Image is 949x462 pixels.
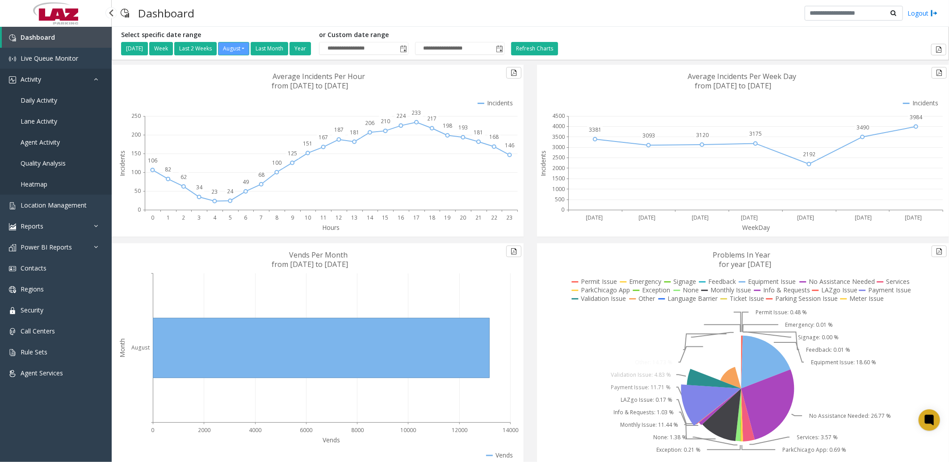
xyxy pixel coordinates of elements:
[272,259,349,269] text: from [DATE] to [DATE]
[323,223,340,232] text: Hours
[489,133,499,141] text: 168
[782,446,846,454] text: ParkChicago App: 0.69 %
[495,451,513,459] text: Vends
[412,109,421,117] text: 233
[365,119,374,127] text: 206
[589,126,601,133] text: 3381
[21,327,55,335] span: Call Centers
[121,2,129,24] img: pageIcon
[905,214,922,221] text: [DATE]
[506,67,521,79] button: Export to pdf
[809,277,875,286] text: No Assistance Needed
[552,185,565,193] text: 1000
[131,112,141,120] text: 250
[561,206,564,214] text: 0
[21,201,87,209] span: Location Management
[443,122,452,129] text: 198
[251,42,288,55] button: Last Month
[134,187,141,195] text: 50
[272,159,281,166] text: 100
[9,328,16,335] img: 'icon'
[21,54,78,62] span: Live Queue Monitor
[138,206,141,214] text: 0
[635,358,672,366] text: Other: 14.73 %
[21,75,41,83] span: Activity
[319,133,328,141] text: 167
[620,421,678,429] text: Monthly Issue: 11.44 %
[932,67,947,79] button: Export to pdf
[258,171,265,179] text: 68
[21,348,47,356] span: Rule Sets
[539,150,547,176] text: Incidents
[413,214,420,221] text: 17
[552,112,565,120] text: 4500
[741,214,758,221] text: [DATE]
[213,214,217,221] text: 4
[9,370,16,377] img: 'icon'
[803,150,815,158] text: 2192
[382,214,389,221] text: 15
[288,150,297,157] text: 125
[429,214,435,221] text: 18
[642,286,671,294] text: Exception
[151,214,154,221] text: 0
[198,426,210,434] text: 2000
[503,426,518,434] text: 14000
[656,446,701,454] text: Exception: 0.21 %
[9,244,16,251] img: 'icon'
[511,42,558,55] button: Refresh Charts
[9,223,16,230] img: 'icon'
[300,426,312,434] text: 6000
[181,173,187,181] text: 62
[149,42,173,55] button: Week
[552,154,565,162] text: 2500
[21,306,43,314] span: Security
[555,196,564,203] text: 500
[491,214,497,221] text: 22
[381,117,390,125] text: 210
[730,294,764,303] text: Ticket Issue
[507,214,513,221] text: 23
[320,214,327,221] text: 11
[552,143,565,151] text: 3000
[458,124,468,131] text: 193
[350,129,359,136] text: 181
[2,27,112,48] a: Dashboard
[809,412,891,420] text: No Assistance Needed: 26.77 %
[165,166,171,173] text: 82
[275,214,278,221] text: 8
[398,214,404,221] text: 16
[683,286,699,294] text: None
[552,164,565,172] text: 2000
[642,132,655,139] text: 3093
[621,396,673,404] text: LAZgo Issue: 0.17 %
[334,126,344,134] text: 187
[427,115,437,122] text: 217
[709,277,736,286] text: Feedback
[586,214,603,221] text: [DATE]
[131,168,141,176] text: 100
[21,33,55,42] span: Dashboard
[218,42,249,55] button: August
[487,99,513,107] text: Incidents
[505,142,514,149] text: 146
[197,214,201,221] text: 3
[886,277,910,286] text: Services
[21,369,63,377] span: Agent Services
[174,42,217,55] button: Last 2 Weeks
[688,71,796,81] text: Average Incidents Per Week Day
[711,286,752,294] text: Monthly Issue
[581,286,630,294] text: ParkChicago App
[638,214,655,221] text: [DATE]
[151,426,155,434] text: 0
[785,321,833,329] text: Emergency: 0.01 %
[748,277,796,286] text: Equipment Issue
[798,214,815,221] text: [DATE]
[291,214,294,221] text: 9
[742,223,770,232] text: WeekDay
[696,131,709,139] text: 3120
[182,214,185,221] text: 2
[674,277,697,286] text: Signage
[912,99,938,107] text: Incidents
[611,383,671,391] text: Payment Issue: 11.71 %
